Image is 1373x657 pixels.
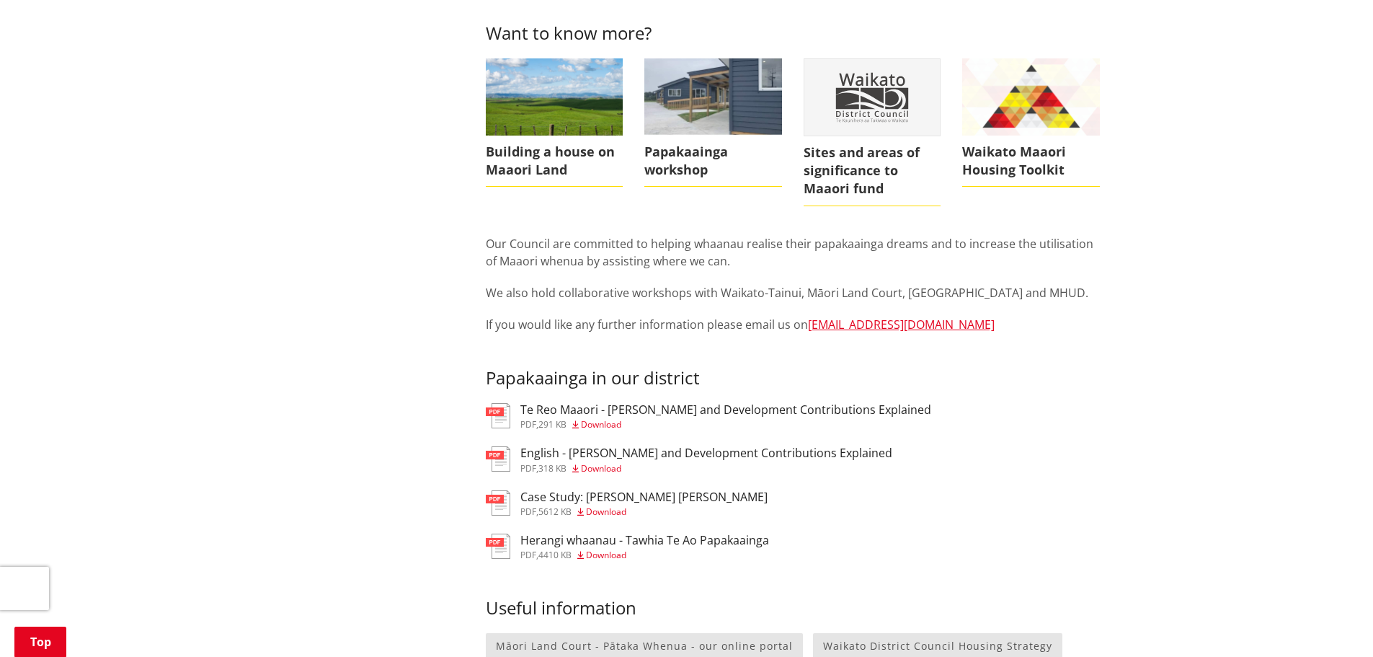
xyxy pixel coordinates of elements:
span: pdf [520,462,536,475]
img: document-pdf.svg [486,534,510,559]
img: document-pdf.svg [486,446,510,472]
h3: Want to know more? [486,2,1100,44]
span: Papakaainga workshop [644,136,782,187]
img: Papakaainga photo [644,58,782,136]
p: Our Council are committed to helping whaanau realise their papakaainga dreams and to increase the... [486,235,1100,270]
span: Download [586,506,626,518]
span: 318 KB [538,462,566,475]
span: pdf [520,549,536,561]
img: Waikato Maaori Housing Toolkit [962,58,1100,136]
h3: English - [PERSON_NAME] and Development Contributions Explained [520,446,892,460]
h3: Case Study: [PERSON_NAME] [PERSON_NAME] [520,490,768,504]
a: Te Reo Maaori - [PERSON_NAME] and Development Contributions Explained pdf,291 KB Download [486,403,931,429]
p: If you would like any further information please email us on [486,316,1100,333]
h3: Papakaainga in our district [486,348,1100,389]
a: English - [PERSON_NAME] and Development Contributions Explained pdf,318 KB Download [486,446,892,472]
a: Papakaainga workshop [644,58,782,188]
span: Building a house on Maaori Land [486,136,623,187]
img: Farmland WDC [486,58,623,136]
span: Waikato Maaori Housing Toolkit [962,136,1100,187]
span: pdf [520,506,536,518]
span: Sites and areas of significance to Maaori fund [804,136,941,206]
a: Building a house on Maaori Land [486,58,623,188]
span: 291 KB [538,418,566,431]
h3: Herangi whaanau - Tawhia Te Ao Papakaainga [520,534,769,547]
a: [EMAIL_ADDRESS][DOMAIN_NAME] [808,317,995,332]
span: Download [586,549,626,561]
a: Case Study: [PERSON_NAME] [PERSON_NAME] pdf,5612 KB Download [486,490,768,516]
img: No image supplied [804,59,941,136]
a: Herangi whaanau - Tawhia Te Ao Papakaainga pdf,4410 KB Download [486,534,769,560]
div: , [520,551,769,560]
a: Top [14,627,66,657]
h3: Te Reo Maaori - [PERSON_NAME] and Development Contributions Explained [520,403,931,417]
span: 4410 KB [538,549,572,561]
a: Waikato District Council logo Sites and areas of significance to Maaori fund [804,58,941,206]
span: 5612 KB [538,506,572,518]
span: Download [581,418,621,431]
span: Download [581,462,621,475]
div: , [520,420,931,429]
p: We also hold collaborative workshops with Waikato-Tainui, Māori Land Court, [GEOGRAPHIC_DATA] and... [486,284,1100,301]
a: Waikato Maaori Housing Toolkit [962,58,1100,188]
div: , [520,464,892,473]
div: , [520,508,768,516]
h3: Useful information [486,577,1100,619]
img: document-pdf.svg [486,490,510,516]
img: document-pdf.svg [486,403,510,428]
span: pdf [520,418,536,431]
